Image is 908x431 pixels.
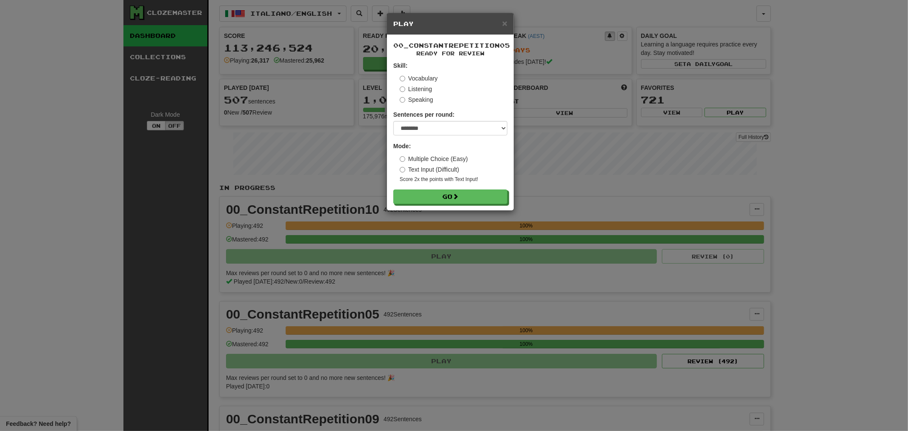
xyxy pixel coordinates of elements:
[400,156,405,162] input: Multiple Choice (Easy)
[393,110,455,119] label: Sentences per round:
[400,155,468,163] label: Multiple Choice (Easy)
[393,62,407,69] strong: Skill:
[393,50,507,57] small: Ready for Review
[393,42,510,49] span: 00_ConstantRepetition05
[400,86,405,92] input: Listening
[400,176,507,183] small: Score 2x the points with Text Input !
[393,190,507,204] button: Go
[502,19,507,28] button: Close
[400,167,405,172] input: Text Input (Difficult)
[400,76,405,81] input: Vocabulary
[400,95,433,104] label: Speaking
[400,97,405,103] input: Speaking
[393,143,411,149] strong: Mode:
[502,18,507,28] span: ×
[400,74,438,83] label: Vocabulary
[400,165,459,174] label: Text Input (Difficult)
[400,85,432,93] label: Listening
[393,20,507,28] h5: Play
